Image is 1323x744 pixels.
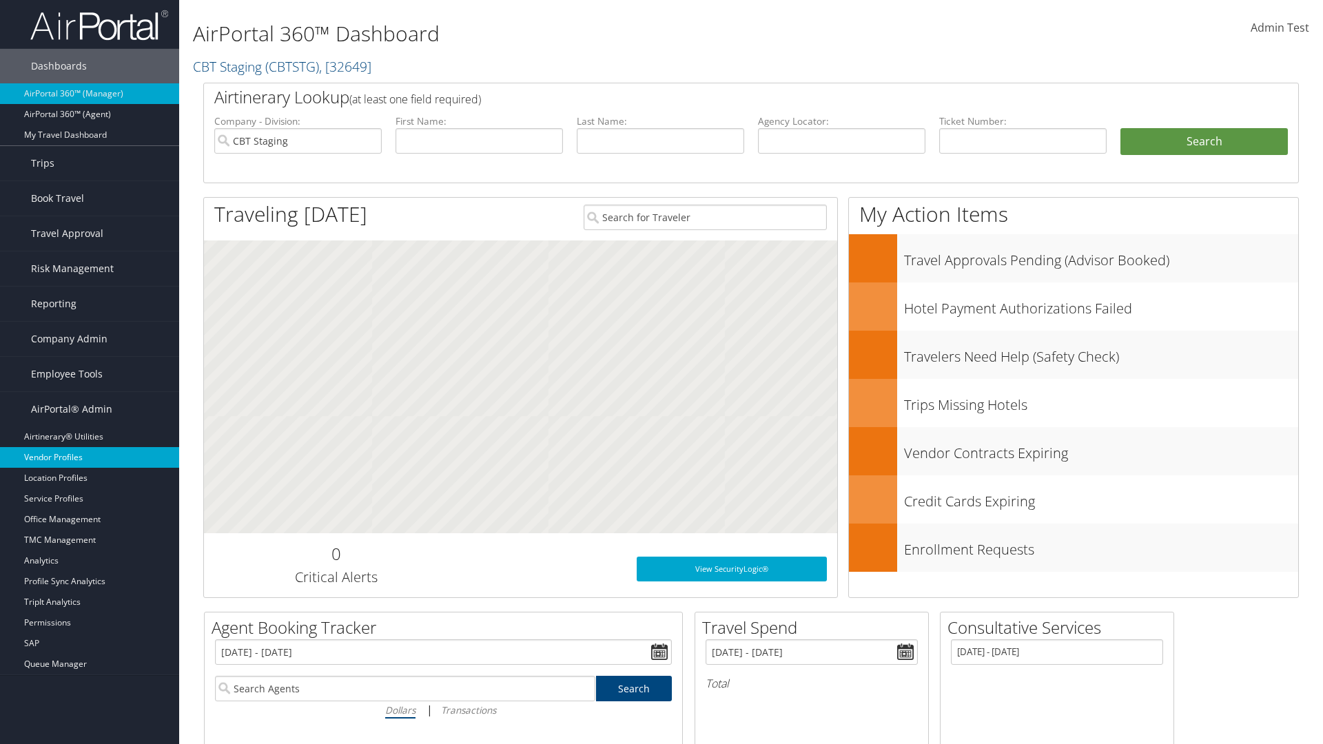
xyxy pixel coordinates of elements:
[904,533,1298,559] h3: Enrollment Requests
[849,379,1298,427] a: Trips Missing Hotels
[319,57,371,76] span: , [ 32649 ]
[904,437,1298,463] h3: Vendor Contracts Expiring
[706,676,918,691] h6: Total
[849,331,1298,379] a: Travelers Need Help (Safety Check)
[904,340,1298,366] h3: Travelers Need Help (Safety Check)
[215,701,672,719] div: |
[584,205,827,230] input: Search for Traveler
[596,676,673,701] a: Search
[1251,20,1309,35] span: Admin Test
[849,427,1298,475] a: Vendor Contracts Expiring
[637,557,827,581] a: View SecurityLogic®
[849,200,1298,229] h1: My Action Items
[31,216,103,251] span: Travel Approval
[214,85,1197,109] h2: Airtinerary Lookup
[904,389,1298,415] h3: Trips Missing Hotels
[577,114,744,128] label: Last Name:
[31,146,54,180] span: Trips
[31,357,103,391] span: Employee Tools
[758,114,925,128] label: Agency Locator:
[349,92,481,107] span: (at least one field required)
[396,114,563,128] label: First Name:
[904,292,1298,318] h3: Hotel Payment Authorizations Failed
[214,200,367,229] h1: Traveling [DATE]
[1120,128,1288,156] button: Search
[212,616,682,639] h2: Agent Booking Tracker
[193,57,371,76] a: CBT Staging
[385,703,416,716] i: Dollars
[30,9,168,41] img: airportal-logo.png
[849,234,1298,282] a: Travel Approvals Pending (Advisor Booked)
[31,287,76,321] span: Reporting
[849,475,1298,524] a: Credit Cards Expiring
[702,616,928,639] h2: Travel Spend
[441,703,496,716] i: Transactions
[939,114,1107,128] label: Ticket Number:
[904,485,1298,511] h3: Credit Cards Expiring
[31,181,84,216] span: Book Travel
[214,542,458,566] h2: 0
[214,114,382,128] label: Company - Division:
[31,251,114,286] span: Risk Management
[31,322,107,356] span: Company Admin
[31,392,112,426] span: AirPortal® Admin
[904,244,1298,270] h3: Travel Approvals Pending (Advisor Booked)
[31,49,87,83] span: Dashboards
[193,19,937,48] h1: AirPortal 360™ Dashboard
[1251,7,1309,50] a: Admin Test
[947,616,1173,639] h2: Consultative Services
[265,57,319,76] span: ( CBTSTG )
[215,676,595,701] input: Search Agents
[849,282,1298,331] a: Hotel Payment Authorizations Failed
[214,568,458,587] h3: Critical Alerts
[849,524,1298,572] a: Enrollment Requests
